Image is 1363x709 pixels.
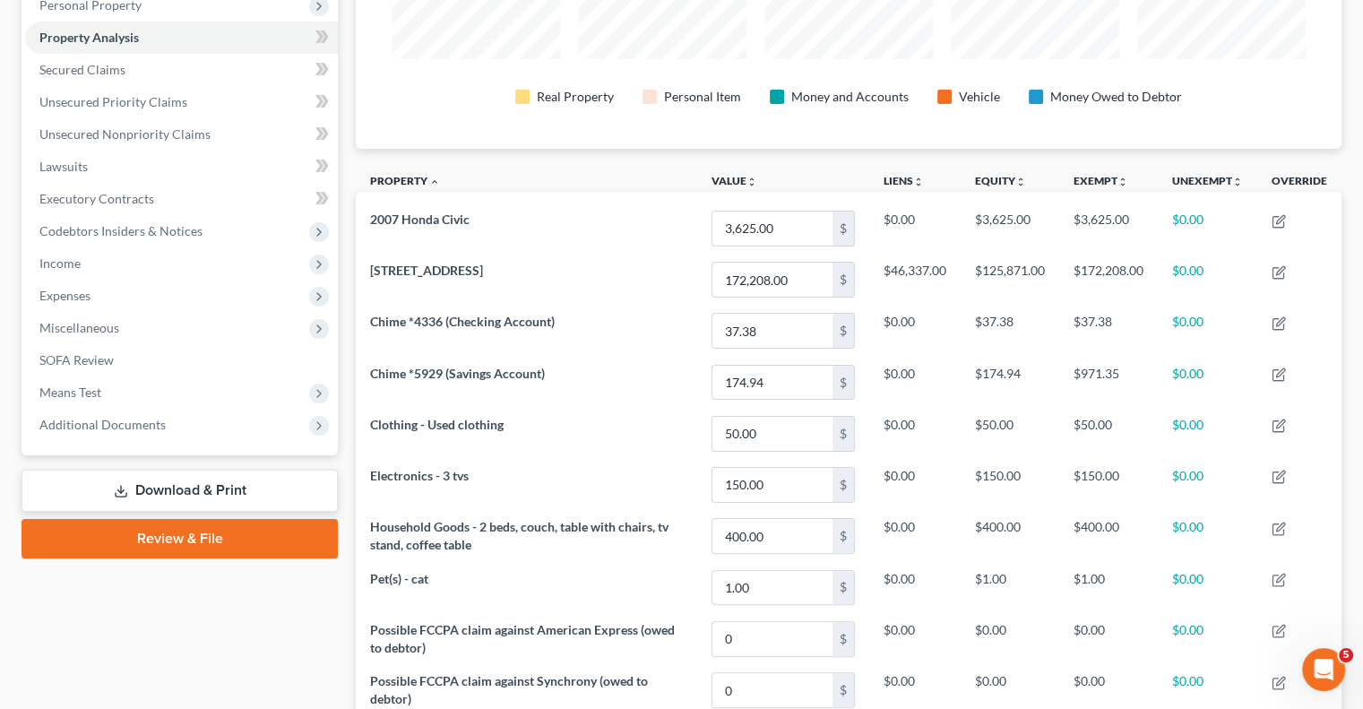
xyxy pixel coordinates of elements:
iframe: Intercom live chat [1302,648,1345,691]
i: unfold_more [746,177,757,187]
td: $0.00 [961,613,1059,664]
td: $37.38 [961,306,1059,357]
span: Chime *5929 (Savings Account) [370,366,545,381]
td: $0.00 [869,459,961,510]
i: unfold_more [913,177,924,187]
i: expand_less [429,177,440,187]
input: 0.00 [712,519,832,553]
td: $174.94 [961,357,1059,408]
td: $0.00 [1158,255,1257,306]
span: Possible FCCPA claim against American Express (owed to debtor) [370,622,675,655]
div: $ [832,263,854,297]
span: Chime *4336 (Checking Account) [370,314,555,329]
th: Override [1257,163,1341,203]
span: Unsecured Priority Claims [39,94,187,109]
td: $172,208.00 [1059,255,1158,306]
td: $400.00 [961,510,1059,561]
div: $ [832,571,854,605]
input: 0.00 [712,622,832,656]
a: Lawsuits [25,151,338,183]
span: Secured Claims [39,62,125,77]
a: Property Analysis [25,22,338,54]
div: Vehicle [959,88,1000,106]
td: $150.00 [1059,459,1158,510]
a: SOFA Review [25,344,338,376]
td: $0.00 [1158,203,1257,254]
a: Review & File [22,519,338,558]
span: Unsecured Nonpriority Claims [39,126,211,142]
input: 0.00 [712,571,832,605]
td: $0.00 [869,357,961,408]
i: unfold_more [1232,177,1243,187]
i: unfold_more [1015,177,1026,187]
td: $0.00 [1158,510,1257,561]
input: 0.00 [712,417,832,451]
a: Unsecured Priority Claims [25,86,338,118]
td: $0.00 [869,203,961,254]
div: $ [832,366,854,400]
td: $0.00 [869,510,961,561]
div: Money Owed to Debtor [1050,88,1182,106]
a: Exemptunfold_more [1074,174,1128,187]
span: Pet(s) - cat [370,571,428,586]
td: $0.00 [1158,459,1257,510]
span: Clothing - Used clothing [370,417,504,432]
div: $ [832,314,854,348]
td: $400.00 [1059,510,1158,561]
div: $ [832,468,854,502]
td: $0.00 [1158,613,1257,664]
input: 0.00 [712,673,832,707]
span: Additional Documents [39,417,166,432]
td: $37.38 [1059,306,1158,357]
i: unfold_more [1117,177,1128,187]
a: Download & Print [22,470,338,512]
td: $125,871.00 [961,255,1059,306]
td: $0.00 [1158,408,1257,459]
div: Real Property [537,88,614,106]
td: $0.00 [1158,562,1257,613]
div: $ [832,417,854,451]
span: 5 [1339,648,1353,662]
td: $1.00 [961,562,1059,613]
a: Equityunfold_more [975,174,1026,187]
input: 0.00 [712,468,832,502]
div: $ [832,622,854,656]
span: Codebtors Insiders & Notices [39,223,203,238]
td: $1.00 [1059,562,1158,613]
td: $150.00 [961,459,1059,510]
td: $0.00 [869,562,961,613]
a: Property expand_less [370,174,440,187]
span: Miscellaneous [39,320,119,335]
td: $0.00 [869,613,961,664]
span: Income [39,255,81,271]
a: Unexemptunfold_more [1172,174,1243,187]
a: Liensunfold_more [884,174,924,187]
input: 0.00 [712,314,832,348]
span: Household Goods - 2 beds, couch, table with chairs, tv stand, coffee table [370,519,669,552]
span: Lawsuits [39,159,88,174]
span: Property Analysis [39,30,139,45]
input: 0.00 [712,366,832,400]
span: SOFA Review [39,352,114,367]
td: $0.00 [869,408,961,459]
td: $46,337.00 [869,255,961,306]
td: $0.00 [869,306,961,357]
div: Personal Item [664,88,741,106]
td: $50.00 [1059,408,1158,459]
td: $50.00 [961,408,1059,459]
td: $3,625.00 [1059,203,1158,254]
td: $0.00 [1158,357,1257,408]
a: Unsecured Nonpriority Claims [25,118,338,151]
td: $0.00 [1158,306,1257,357]
span: Electronics - 3 tvs [370,468,469,483]
span: Means Test [39,385,101,400]
div: $ [832,519,854,553]
span: [STREET_ADDRESS] [370,263,483,278]
span: Executory Contracts [39,191,154,206]
td: $3,625.00 [961,203,1059,254]
span: 2007 Honda Civic [370,212,470,227]
a: Valueunfold_more [712,174,757,187]
div: $ [832,212,854,246]
td: $971.35 [1059,357,1158,408]
div: Money and Accounts [791,88,909,106]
